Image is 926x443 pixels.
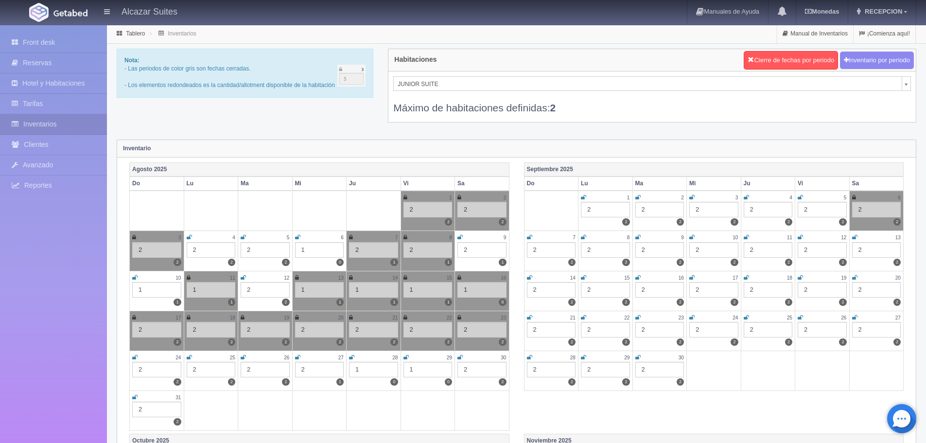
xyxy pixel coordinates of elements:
[228,299,235,306] label: 1
[449,195,452,200] small: 1
[124,57,140,64] b: Nota:
[568,338,576,346] label: 2
[841,235,846,240] small: 12
[798,282,847,298] div: 2
[175,275,181,281] small: 10
[499,299,506,306] label: 0
[504,195,507,200] small: 2
[635,322,684,337] div: 2
[130,162,509,177] th: Agosto 2025
[581,282,630,298] div: 2
[457,322,507,337] div: 2
[741,177,795,191] th: Ju
[798,242,847,258] div: 2
[241,322,290,337] div: 2
[568,259,576,266] label: 2
[677,378,684,386] label: 2
[132,402,181,417] div: 2
[455,177,509,191] th: Sa
[622,378,629,386] label: 2
[862,8,902,15] span: RECEPCION
[349,362,398,377] div: 1
[841,275,846,281] small: 19
[178,235,181,240] small: 3
[677,299,684,306] label: 2
[393,91,911,115] div: Máximo de habitaciones definidas:
[787,275,792,281] small: 18
[733,275,738,281] small: 17
[777,24,853,43] a: Manual de Inventarios
[230,315,235,320] small: 18
[527,282,576,298] div: 2
[338,355,344,360] small: 27
[689,202,738,217] div: 2
[445,259,452,266] label: 1
[390,299,398,306] label: 1
[403,362,453,377] div: 1
[457,242,507,258] div: 2
[390,338,398,346] label: 2
[175,315,181,320] small: 17
[677,259,684,266] label: 2
[839,299,846,306] label: 2
[123,145,151,152] strong: Inventario
[731,218,738,226] label: 2
[839,259,846,266] label: 2
[635,362,684,377] div: 2
[132,242,181,258] div: 2
[632,177,687,191] th: Ma
[689,242,738,258] div: 2
[232,235,235,240] small: 4
[295,322,344,337] div: 2
[581,202,630,217] div: 2
[679,315,684,320] small: 23
[527,362,576,377] div: 2
[677,218,684,226] label: 2
[501,315,506,320] small: 23
[731,259,738,266] label: 2
[445,218,452,226] label: 2
[731,299,738,306] label: 2
[347,177,401,191] th: Ju
[457,202,507,217] div: 2
[447,315,452,320] small: 22
[187,362,236,377] div: 2
[735,195,738,200] small: 3
[635,242,684,258] div: 2
[174,338,181,346] label: 2
[570,315,576,320] small: 21
[570,355,576,360] small: 28
[839,338,846,346] label: 2
[292,177,347,191] th: Mi
[844,195,847,200] small: 5
[852,282,901,298] div: 2
[581,322,630,337] div: 2
[336,378,344,386] label: 1
[445,338,452,346] label: 2
[627,195,630,200] small: 1
[524,177,578,191] th: Do
[445,378,452,386] label: 0
[744,282,793,298] div: 2
[635,202,684,217] div: 2
[175,355,181,360] small: 24
[893,259,901,266] label: 2
[174,418,181,425] label: 2
[893,218,901,226] label: 2
[392,275,398,281] small: 14
[581,242,630,258] div: 2
[130,177,184,191] th: Do
[798,202,847,217] div: 2
[499,259,506,266] label: 1
[895,235,901,240] small: 13
[744,242,793,258] div: 2
[403,282,453,298] div: 1
[689,322,738,337] div: 2
[390,378,398,386] label: 0
[570,275,576,281] small: 14
[895,315,901,320] small: 27
[392,355,398,360] small: 28
[635,282,684,298] div: 2
[795,177,850,191] th: Vi
[578,177,633,191] th: Lu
